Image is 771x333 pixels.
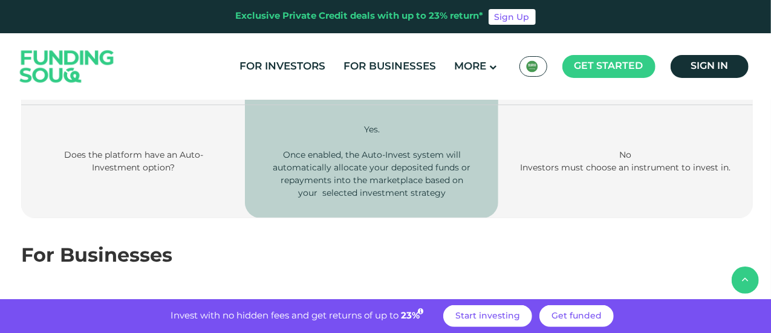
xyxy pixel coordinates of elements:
td: Does the platform have an Auto-Investment option? [22,105,246,218]
span: Get funded [551,312,602,320]
a: Sign Up [489,9,536,25]
div: Exclusive Private Credit deals with up to 23% return* [236,10,484,24]
a: Get funded [539,305,614,327]
span: Sign in [691,62,728,71]
img: Logo [8,36,126,97]
td: No Investors must choose an instrument to invest in. [498,105,752,218]
span: Start investing [455,312,520,320]
button: back [732,267,759,294]
img: SA Flag [526,60,538,73]
a: Start investing [443,305,532,327]
a: For Businesses [341,57,440,77]
a: For Investors [237,57,329,77]
div: For Businesses [21,242,753,271]
span: Once enabled, the Auto-Invest system will automatically allocate your deposited funds or repaymen... [273,149,470,198]
span: Get started [574,62,643,71]
span: Yes. [364,124,380,135]
a: Sign in [671,55,749,78]
span: Invest with no hidden fees and get returns of up to [171,312,399,320]
i: 23% IRR (expected) ~ 15% Net yield (expected) [418,308,423,315]
span: More [455,62,487,72]
span: 23% [401,312,425,320]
